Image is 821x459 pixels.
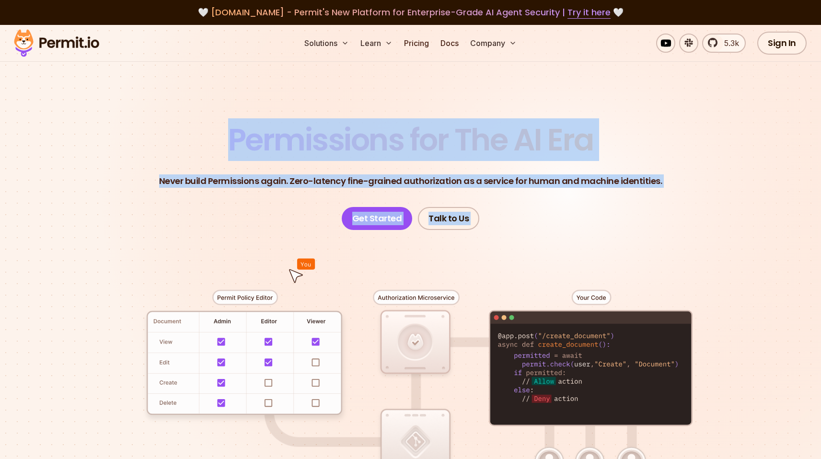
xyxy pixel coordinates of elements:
[567,6,611,19] a: Try it here
[400,34,433,53] a: Pricing
[357,34,396,53] button: Learn
[10,27,104,59] img: Permit logo
[757,32,807,55] a: Sign In
[466,34,520,53] button: Company
[301,34,353,53] button: Solutions
[702,34,746,53] a: 5.3k
[159,174,662,188] p: Never build Permissions again. Zero-latency fine-grained authorization as a service for human and...
[342,207,413,230] a: Get Started
[437,34,463,53] a: Docs
[211,6,611,18] span: [DOMAIN_NAME] - Permit's New Platform for Enterprise-Grade AI Agent Security |
[718,37,739,49] span: 5.3k
[418,207,479,230] a: Talk to Us
[23,6,798,19] div: 🤍 🤍
[228,118,593,161] span: Permissions for The AI Era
